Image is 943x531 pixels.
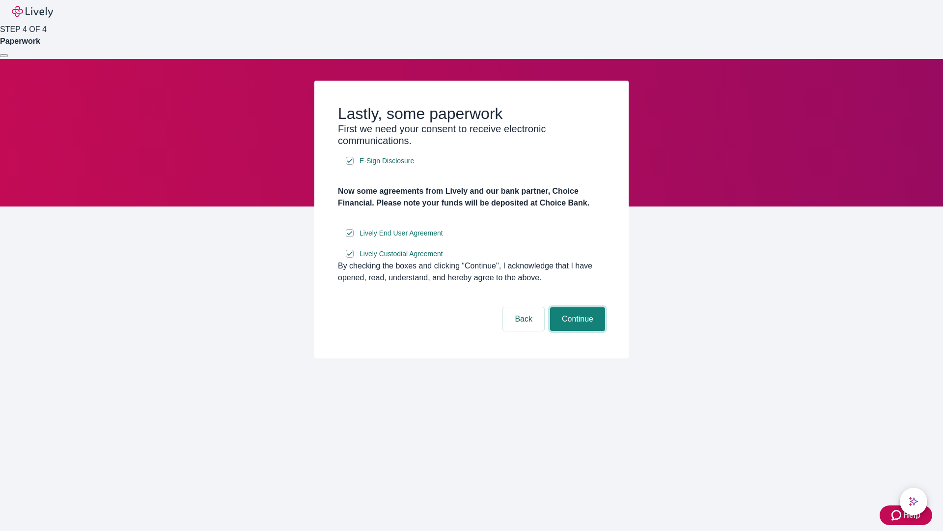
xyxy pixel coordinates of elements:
[360,249,443,259] span: Lively Custodial Agreement
[903,509,920,521] span: Help
[338,123,605,147] h3: First we need your consent to receive electronic communications.
[909,497,918,506] svg: Lively AI Assistant
[891,509,903,521] svg: Zendesk support icon
[358,155,416,167] a: e-sign disclosure document
[358,227,445,239] a: e-sign disclosure document
[360,156,414,166] span: E-Sign Disclosure
[12,6,53,18] img: Lively
[338,104,605,123] h2: Lastly, some paperwork
[360,228,443,238] span: Lively End User Agreement
[880,505,932,525] button: Zendesk support iconHelp
[900,488,927,515] button: chat
[550,307,605,331] button: Continue
[358,248,445,260] a: e-sign disclosure document
[338,260,605,284] div: By checking the boxes and clicking “Continue", I acknowledge that I have opened, read, understand...
[503,307,544,331] button: Back
[338,185,605,209] h4: Now some agreements from Lively and our bank partner, Choice Financial. Please note your funds wi...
